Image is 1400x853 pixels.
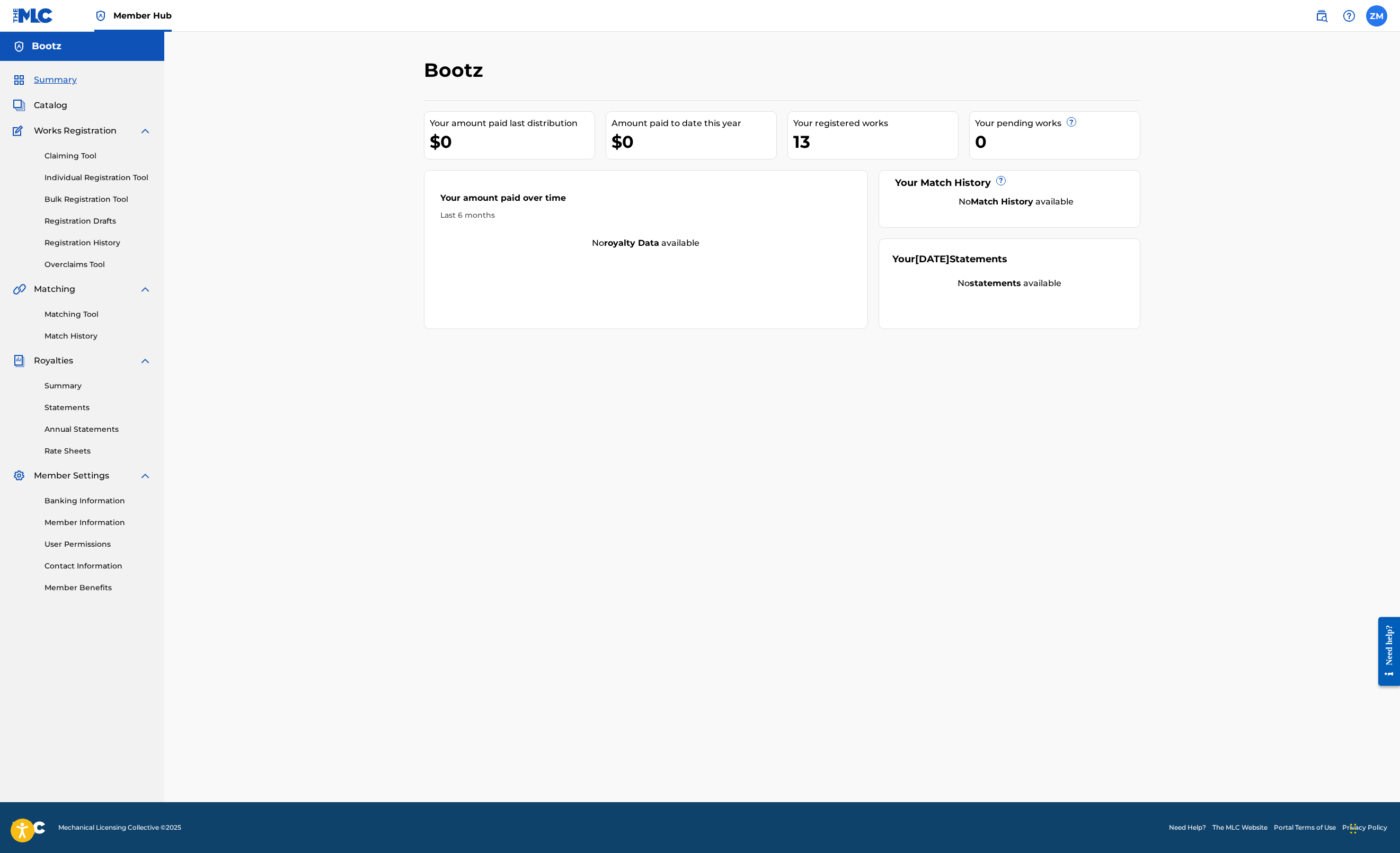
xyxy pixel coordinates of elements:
a: User Permissions [45,539,152,550]
a: Portal Terms of Use [1274,823,1336,832]
iframe: Resource Center [1370,600,1400,703]
a: Annual Statements [45,424,152,435]
span: [DATE] [915,253,950,265]
span: Mechanical Licensing Collective © 2025 [58,823,181,832]
strong: statements [970,278,1021,288]
div: Last 6 months [440,210,852,221]
iframe: Chat Widget [1347,802,1400,853]
span: Member Hub [113,10,172,22]
span: Matching [34,283,75,296]
span: ? [997,176,1005,185]
img: Member Settings [13,469,25,482]
strong: royalty data [604,238,659,248]
img: Matching [13,283,26,296]
div: 13 [793,130,958,154]
div: No available [892,277,1127,290]
span: Works Registration [34,125,117,137]
a: Matching Tool [45,309,152,320]
div: 0 [975,130,1140,154]
img: expand [139,283,152,296]
span: Catalog [34,99,67,112]
a: Public Search [1311,5,1332,26]
strong: Match History [971,197,1033,207]
img: Works Registration [13,125,26,137]
span: ? [1067,118,1076,126]
h2: Bootz [424,58,489,82]
img: help [1343,10,1355,22]
span: Royalties [34,354,73,367]
a: Rate Sheets [45,446,152,457]
div: No available [424,237,867,250]
div: User Menu [1366,5,1387,26]
img: Catalog [13,99,25,112]
div: Help [1339,5,1360,26]
img: expand [139,354,152,367]
a: Member Benefits [45,582,152,593]
img: Accounts [13,40,25,53]
a: Summary [45,380,152,392]
a: Match History [45,331,152,342]
a: Privacy Policy [1342,823,1387,832]
img: Summary [13,74,25,86]
div: Your Statements [892,252,1007,266]
img: MLC Logo [13,8,54,23]
span: Summary [34,74,77,86]
img: expand [139,469,152,482]
a: Statements [45,402,152,413]
img: Top Rightsholder [94,10,107,22]
div: Your amount paid over time [440,192,852,210]
div: $0 [430,130,595,154]
div: $0 [612,130,776,154]
span: Member Settings [34,469,109,482]
a: The MLC Website [1212,823,1268,832]
div: Drag [1350,813,1357,845]
a: Bulk Registration Tool [45,194,152,205]
a: Banking Information [45,495,152,507]
a: SummarySummary [13,74,77,86]
div: Your Match History [892,176,1127,190]
a: Registration History [45,237,152,248]
a: Overclaims Tool [45,259,152,270]
img: expand [139,125,152,137]
a: Member Information [45,517,152,528]
a: Individual Registration Tool [45,172,152,183]
a: Registration Drafts [45,216,152,227]
a: Claiming Tool [45,150,152,162]
div: Your registered works [793,117,958,130]
img: logo [13,821,46,834]
div: No available [906,196,1127,208]
div: Amount paid to date this year [612,117,776,130]
h5: Bootz [32,40,61,52]
img: search [1315,10,1328,22]
a: Need Help? [1169,823,1206,832]
a: CatalogCatalog [13,99,67,112]
a: Contact Information [45,561,152,572]
div: Your pending works [975,117,1140,130]
img: Royalties [13,354,25,367]
div: Your amount paid last distribution [430,117,595,130]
